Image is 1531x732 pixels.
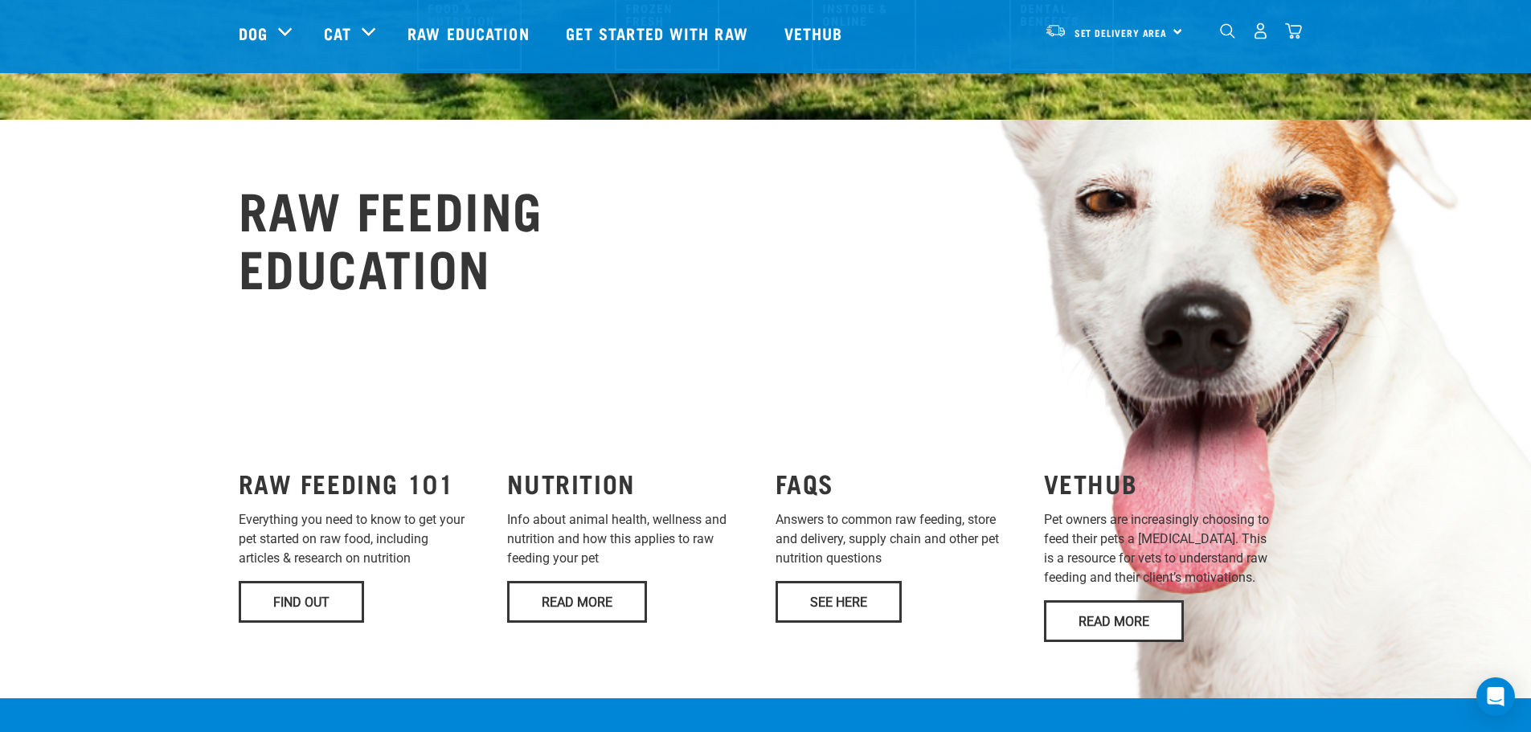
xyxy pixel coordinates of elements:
h3: FAQS [776,468,1025,497]
h3: NUTRITION [507,468,756,497]
a: Read More [507,581,647,623]
a: Get started with Raw [550,1,768,65]
p: Pet owners are increasingly choosing to feed their pets a [MEDICAL_DATA]. This is a resource for ... [1044,510,1293,587]
h3: VETHUB [1044,468,1293,497]
a: See Here [776,581,902,623]
div: Open Intercom Messenger [1476,677,1515,716]
span: Set Delivery Area [1075,30,1168,35]
a: Vethub [768,1,863,65]
p: Info about animal health, wellness and nutrition and how this applies to raw feeding your pet [507,510,756,568]
p: Answers to common raw feeding, store and delivery, supply chain and other pet nutrition questions [776,510,1025,568]
h2: RAW FEEDING EDUCATION [239,179,544,295]
img: van-moving.png [1045,23,1066,38]
img: home-icon-1@2x.png [1220,23,1235,39]
h3: RAW FEEDING 101 [239,468,488,497]
img: user.png [1252,22,1269,39]
a: Dog [239,21,268,45]
p: Everything you need to know to get your pet started on raw food, including articles & research on... [239,510,488,568]
a: Read More [1044,600,1184,642]
a: Cat [324,21,351,45]
img: home-icon@2x.png [1285,22,1302,39]
a: Find Out [239,581,364,623]
a: Raw Education [391,1,549,65]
